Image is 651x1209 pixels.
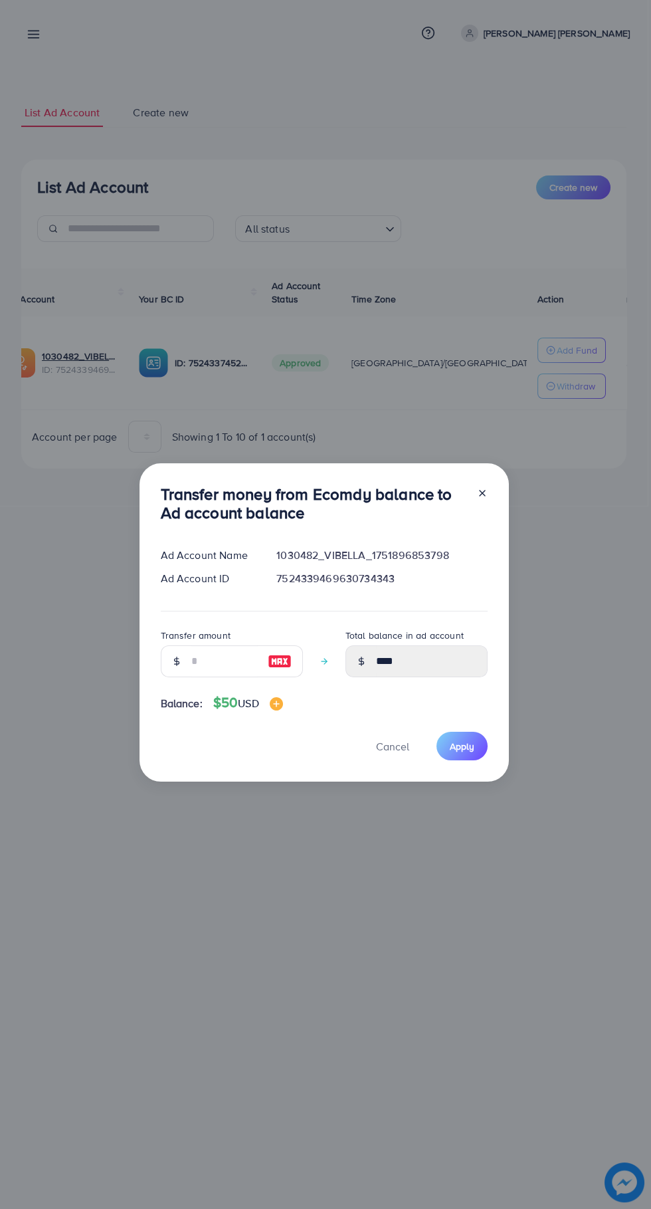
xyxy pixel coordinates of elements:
[266,571,498,586] div: 7524339469630734343
[161,485,466,523] h3: Transfer money from Ecomdy balance to Ad account balance
[376,739,409,754] span: Cancel
[436,732,488,760] button: Apply
[268,653,292,669] img: image
[161,629,231,642] label: Transfer amount
[345,629,464,642] label: Total balance in ad account
[266,548,498,563] div: 1030482_VIBELLA_1751896853798
[161,696,203,711] span: Balance:
[450,740,474,753] span: Apply
[270,697,283,711] img: image
[359,732,426,760] button: Cancel
[213,695,283,711] h4: $50
[150,571,266,586] div: Ad Account ID
[238,696,258,711] span: USD
[150,548,266,563] div: Ad Account Name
